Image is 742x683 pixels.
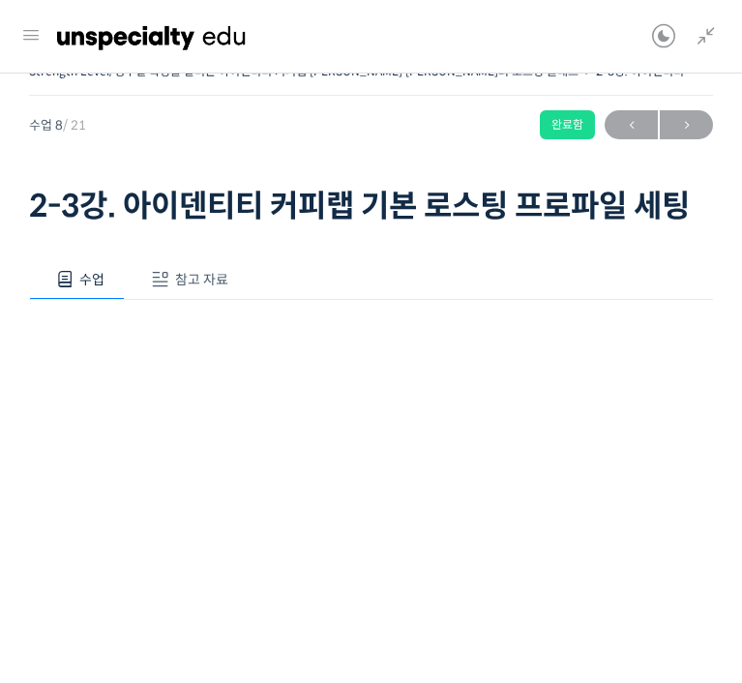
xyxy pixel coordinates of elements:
[605,112,658,138] span: ←
[540,110,595,139] div: 완료함
[660,112,713,138] span: →
[29,188,713,224] h1: 2-3강. 아이덴티티 커피랩 기본 로스팅 프로파일 세팅
[605,110,658,139] a: ←이전
[79,271,104,288] span: 수업
[175,271,228,288] span: 참고 자료
[29,119,86,132] span: 수업 8
[63,117,86,134] span: / 21
[660,110,713,139] a: 다음→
